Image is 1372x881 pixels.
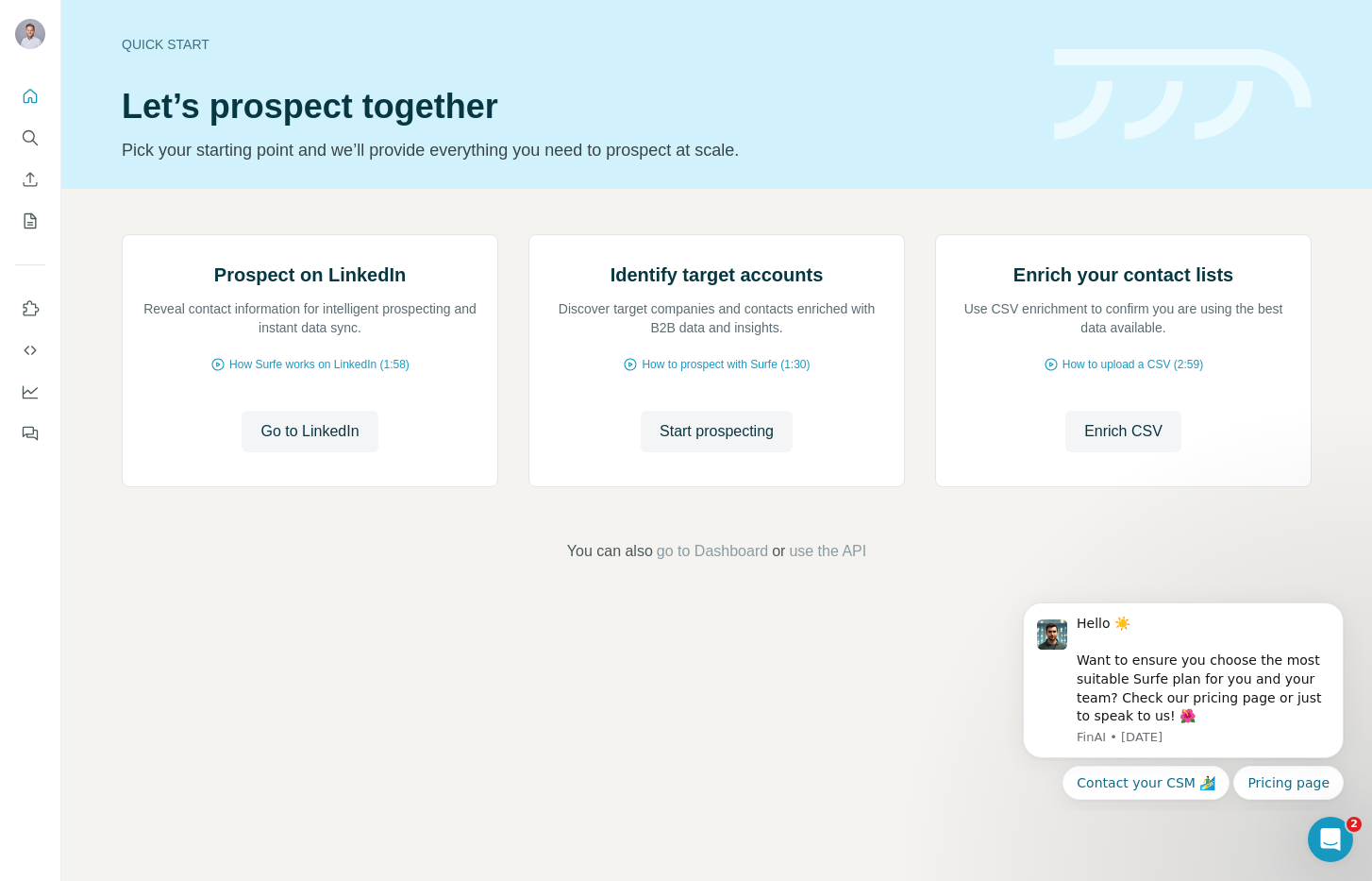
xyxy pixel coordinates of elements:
h1: Let’s prospect together [122,88,1031,126]
span: You can also [567,540,653,563]
h2: Identify target accounts [611,262,824,288]
p: Discover target companies and contacts enriched with B2B data and insights. [548,299,885,337]
h2: Prospect on LinkedIn [214,262,406,288]
button: Feedback [15,416,45,450]
button: Start prospecting [641,411,793,452]
span: How to upload a CSV (2:59) [1062,356,1203,373]
span: How to prospect with Surfe (1:30) [642,356,810,373]
button: Use Surfe API [15,333,45,367]
button: Search [15,121,45,155]
span: 2 [1347,817,1362,832]
button: Enrich CSV [1065,411,1181,452]
p: Pick your starting point and we’ll provide everything you need to prospect at scale. [122,137,1031,163]
img: Avatar [15,19,45,49]
button: Go to LinkedIn [242,411,377,452]
button: Use Surfe on LinkedIn [15,292,45,326]
button: use the API [789,540,866,563]
button: My lists [15,204,45,238]
button: Dashboard [15,375,45,409]
span: Start prospecting [660,420,774,443]
span: or [772,540,785,563]
span: Enrich CSV [1084,420,1163,443]
img: banner [1054,49,1312,141]
span: Go to LinkedIn [260,420,359,443]
button: go to Dashboard [657,540,768,563]
iframe: Intercom notifications message [995,585,1372,811]
button: Enrich CSV [15,162,45,196]
p: Reveal contact information for intelligent prospecting and instant data sync. [142,299,478,337]
h2: Enrich your contact lists [1013,262,1233,288]
button: Quick start [15,79,45,113]
span: How Surfe works on LinkedIn (1:58) [229,356,410,373]
p: Use CSV enrichment to confirm you are using the best data available. [955,299,1292,337]
div: Quick start [122,35,1031,54]
iframe: Intercom live chat [1308,817,1353,862]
